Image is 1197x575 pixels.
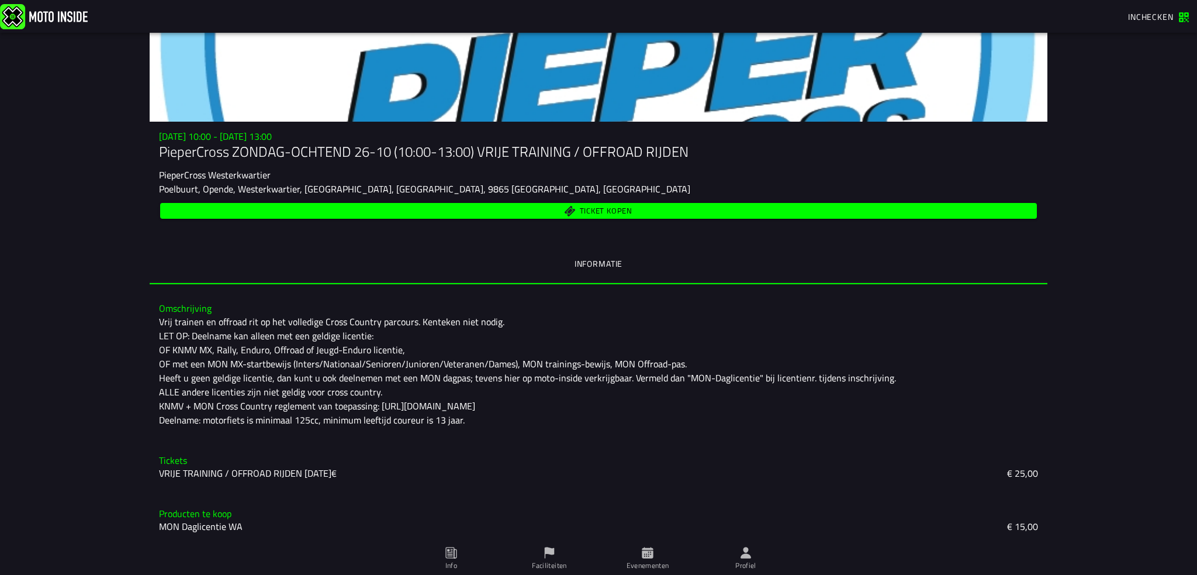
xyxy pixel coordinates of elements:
[159,142,1038,161] h1: PieperCross ZONDAG-OCHTEND 26-10 (10:00-13:00) VRIJE TRAINING / OFFROAD RIJDEN
[159,455,1038,466] h3: Tickets
[159,315,1038,427] div: Vrij trainen en offroad rit op het volledige Cross Country parcours. Kenteken niet nodig. LET OP:...
[159,508,1038,519] h3: Producten te koop
[1128,11,1174,23] span: Inchecken
[159,519,243,533] span: MON Daglicentie WA
[532,560,566,571] ion-label: Faciliteiten
[627,560,669,571] ion-label: Evenementen
[1007,466,1038,480] ion-text: € 25,00
[735,560,756,571] ion-label: Profiel
[580,207,632,215] span: Ticket kopen
[159,168,271,182] ion-text: PieperCross Westerkwartier
[159,131,1038,142] h3: [DATE] 10:00 - [DATE] 13:00
[159,182,690,196] ion-text: Poelbuurt, Opende, Westerkwartier, [GEOGRAPHIC_DATA], [GEOGRAPHIC_DATA], 9865 [GEOGRAPHIC_DATA], ...
[1122,6,1195,26] a: Inchecken
[445,560,457,571] ion-label: Info
[159,466,337,480] ion-text: VRIJE TRAINING / OFFROAD RIJDEN [DATE]€
[1007,519,1038,533] span: € 15,00
[159,303,1038,314] h3: Omschrijving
